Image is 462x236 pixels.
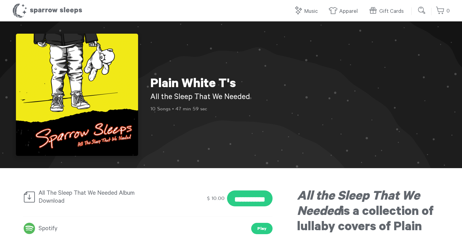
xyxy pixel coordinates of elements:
h1: Plain White T's [150,77,260,93]
h1: Sparrow Sleeps [12,3,82,18]
a: 0 [436,5,450,18]
div: $ 10.00 [206,193,226,204]
a: Music [294,5,321,18]
p: 10 Songs • 47 min 59 sec [150,105,260,112]
em: All the Sleep That We Needed [297,190,420,220]
a: Play [251,223,273,234]
a: Spotify [23,223,57,234]
h2: All the Sleep That We Needed [150,93,260,103]
div: All The Sleep That We Needed Album Download [23,188,152,206]
input: Submit [416,4,428,17]
img: All The Sleep That We Needed [16,34,138,156]
a: Apparel [328,5,361,18]
a: Gift Cards [369,5,407,18]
